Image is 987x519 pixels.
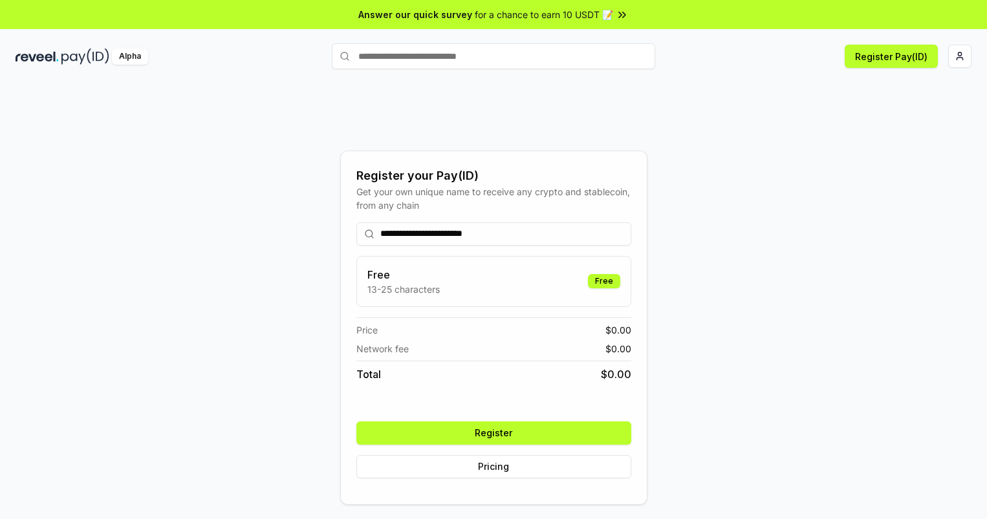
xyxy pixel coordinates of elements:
[112,48,148,65] div: Alpha
[16,48,59,65] img: reveel_dark
[475,8,613,21] span: for a chance to earn 10 USDT 📝
[367,282,440,296] p: 13-25 characters
[356,366,381,382] span: Total
[356,421,631,445] button: Register
[605,342,631,355] span: $ 0.00
[601,366,631,382] span: $ 0.00
[605,323,631,337] span: $ 0.00
[61,48,109,65] img: pay_id
[356,185,631,212] div: Get your own unique name to receive any crypto and stablecoin, from any chain
[356,455,631,478] button: Pricing
[845,45,938,68] button: Register Pay(ID)
[358,8,472,21] span: Answer our quick survey
[356,323,378,337] span: Price
[356,342,409,355] span: Network fee
[356,167,631,185] div: Register your Pay(ID)
[588,274,620,288] div: Free
[367,267,440,282] h3: Free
